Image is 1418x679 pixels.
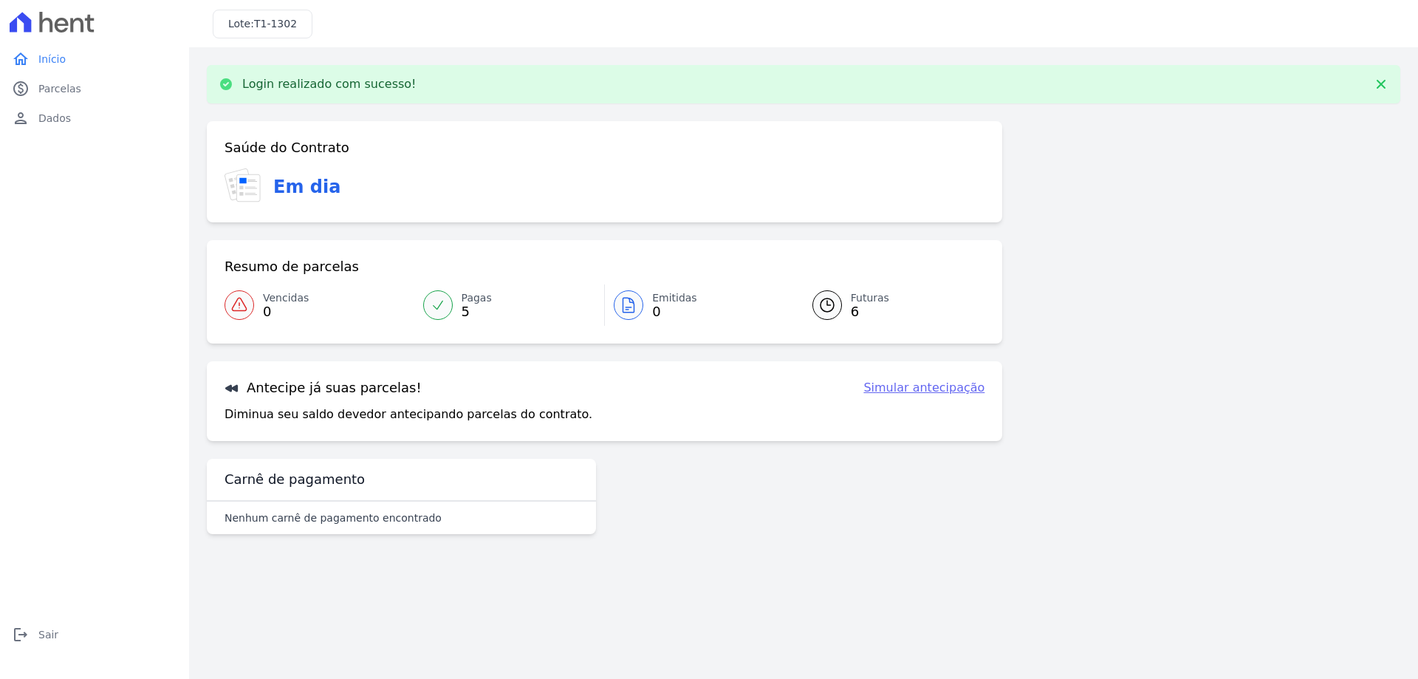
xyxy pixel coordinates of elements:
[38,111,71,126] span: Dados
[12,109,30,127] i: person
[225,379,422,397] h3: Antecipe já suas parcelas!
[605,284,795,326] a: Emitidas 0
[38,627,58,642] span: Sair
[225,139,349,157] h3: Saúde do Contrato
[225,406,592,423] p: Diminua seu saldo devedor antecipando parcelas do contrato.
[12,80,30,98] i: paid
[863,379,984,397] a: Simular antecipação
[414,284,605,326] a: Pagas 5
[652,306,697,318] span: 0
[263,290,309,306] span: Vencidas
[254,18,297,30] span: T1-1302
[6,620,183,649] a: logoutSair
[263,306,309,318] span: 0
[225,258,359,276] h3: Resumo de parcelas
[38,52,66,66] span: Início
[462,290,492,306] span: Pagas
[225,511,442,525] p: Nenhum carnê de pagamento encontrado
[6,74,183,103] a: paidParcelas
[273,174,340,200] h3: Em dia
[228,16,297,32] h3: Lote:
[225,284,414,326] a: Vencidas 0
[851,306,889,318] span: 6
[6,44,183,74] a: homeInício
[12,626,30,644] i: logout
[225,471,365,488] h3: Carnê de pagamento
[12,50,30,68] i: home
[462,306,492,318] span: 5
[851,290,889,306] span: Futuras
[652,290,697,306] span: Emitidas
[795,284,985,326] a: Futuras 6
[242,77,417,92] p: Login realizado com sucesso!
[6,103,183,133] a: personDados
[38,81,81,96] span: Parcelas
